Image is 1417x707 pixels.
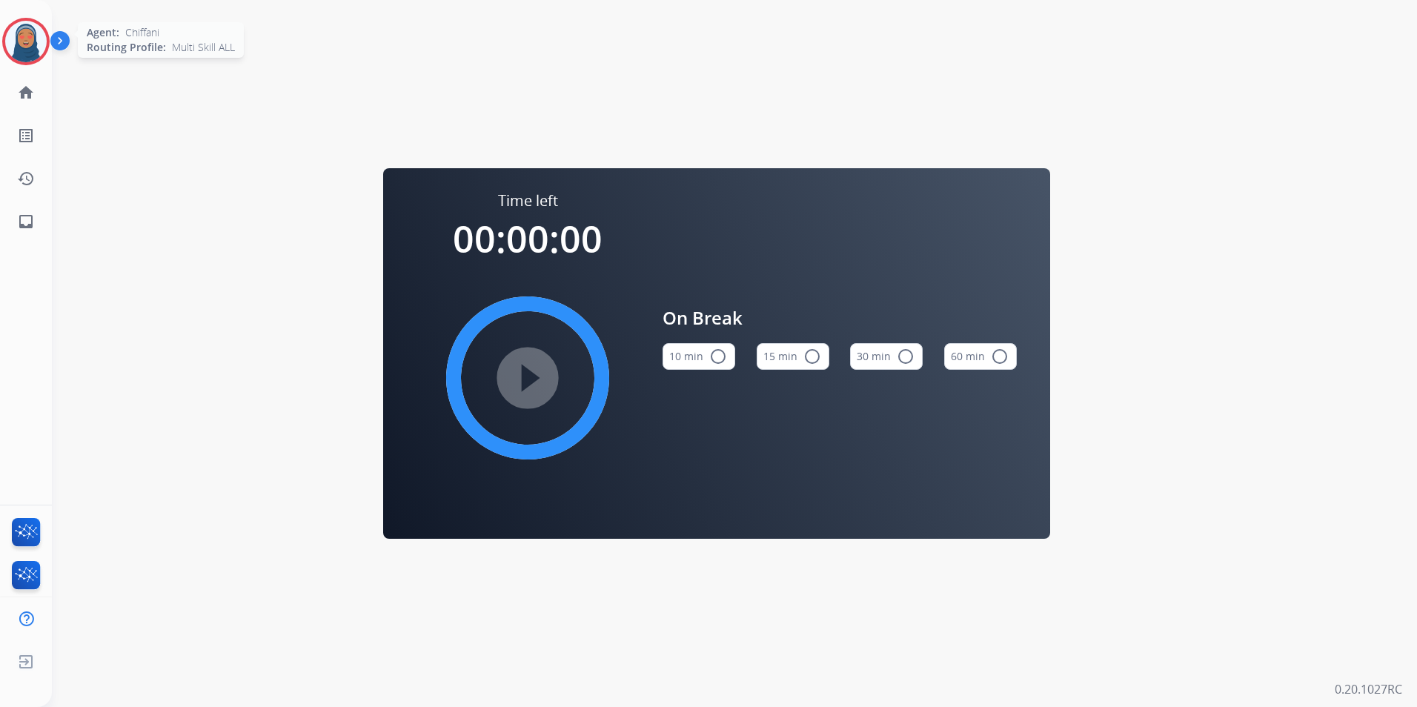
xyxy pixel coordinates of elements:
mat-icon: inbox [17,213,35,230]
mat-icon: radio_button_unchecked [991,348,1009,365]
button: 10 min [663,343,735,370]
button: 60 min [944,343,1017,370]
span: Multi Skill ALL [172,40,235,55]
mat-icon: history [17,170,35,187]
mat-icon: radio_button_unchecked [803,348,821,365]
span: Time left [498,190,558,211]
mat-icon: radio_button_unchecked [709,348,727,365]
span: 00:00:00 [453,213,603,264]
span: Chiffani [125,25,159,40]
mat-icon: home [17,84,35,102]
p: 0.20.1027RC [1335,680,1402,698]
button: 15 min [757,343,829,370]
span: Agent: [87,25,119,40]
button: 30 min [850,343,923,370]
span: On Break [663,305,1017,331]
img: avatar [5,21,47,62]
mat-icon: list_alt [17,127,35,145]
span: Routing Profile: [87,40,166,55]
mat-icon: radio_button_unchecked [897,348,915,365]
